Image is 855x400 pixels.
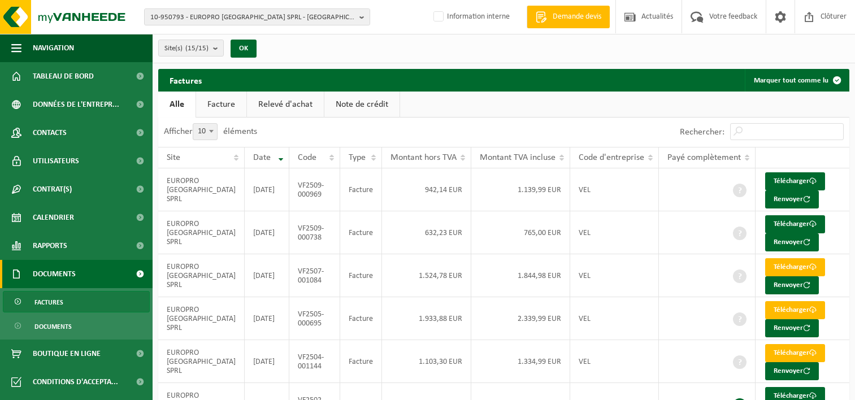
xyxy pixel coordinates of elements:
[382,211,471,254] td: 632,23 EUR
[349,153,366,162] span: Type
[471,168,570,211] td: 1.139,99 EUR
[185,45,209,52] count: (15/15)
[745,69,848,92] button: Marquer tout comme lu
[33,62,94,90] span: Tableau de bord
[431,8,510,25] label: Information interne
[144,8,370,25] button: 10-950793 - EUROPRO [GEOGRAPHIC_DATA] SPRL - [GEOGRAPHIC_DATA]
[579,153,644,162] span: Code d'entreprise
[33,232,67,260] span: Rapports
[471,340,570,383] td: 1.334,99 EUR
[34,316,72,337] span: Documents
[33,175,72,203] span: Contrat(s)
[33,203,74,232] span: Calendrier
[158,297,245,340] td: EUROPRO [GEOGRAPHIC_DATA] SPRL
[164,40,209,57] span: Site(s)
[765,215,825,233] a: Télécharger
[33,147,79,175] span: Utilisateurs
[164,127,257,136] label: Afficher éléments
[289,254,340,297] td: VF2507-001084
[158,211,245,254] td: EUROPRO [GEOGRAPHIC_DATA] SPRL
[765,362,819,380] button: Renvoyer
[33,340,101,368] span: Boutique en ligne
[527,6,610,28] a: Demande devis
[340,340,382,383] td: Facture
[471,297,570,340] td: 2.339,99 EUR
[340,211,382,254] td: Facture
[247,92,324,118] a: Relevé d'achat
[765,344,825,362] a: Télécharger
[550,11,604,23] span: Demande devis
[245,254,289,297] td: [DATE]
[570,340,659,383] td: VEL
[245,211,289,254] td: [DATE]
[245,297,289,340] td: [DATE]
[193,124,217,140] span: 10
[245,340,289,383] td: [DATE]
[390,153,457,162] span: Montant hors TVA
[765,190,819,208] button: Renvoyer
[765,258,825,276] a: Télécharger
[3,315,150,337] a: Documents
[158,340,245,383] td: EUROPRO [GEOGRAPHIC_DATA] SPRL
[289,340,340,383] td: VF2504-001144
[33,90,119,119] span: Données de l'entrepr...
[570,168,659,211] td: VEL
[471,211,570,254] td: 765,00 EUR
[765,301,825,319] a: Télécharger
[382,297,471,340] td: 1.933,88 EUR
[382,340,471,383] td: 1.103,30 EUR
[33,34,74,62] span: Navigation
[289,297,340,340] td: VF2505-000695
[340,297,382,340] td: Facture
[298,153,316,162] span: Code
[158,168,245,211] td: EUROPRO [GEOGRAPHIC_DATA] SPRL
[340,254,382,297] td: Facture
[340,168,382,211] td: Facture
[33,368,118,396] span: Conditions d'accepta...
[765,233,819,251] button: Renvoyer
[765,172,825,190] a: Télécharger
[289,211,340,254] td: VF2509-000738
[245,168,289,211] td: [DATE]
[289,168,340,211] td: VF2509-000969
[196,92,246,118] a: Facture
[765,276,819,294] button: Renvoyer
[158,40,224,56] button: Site(s)(15/15)
[34,292,63,313] span: Factures
[382,254,471,297] td: 1.524,78 EUR
[680,128,724,137] label: Rechercher:
[480,153,555,162] span: Montant TVA incluse
[33,119,67,147] span: Contacts
[33,260,76,288] span: Documents
[158,254,245,297] td: EUROPRO [GEOGRAPHIC_DATA] SPRL
[382,168,471,211] td: 942,14 EUR
[667,153,741,162] span: Payé complètement
[150,9,355,26] span: 10-950793 - EUROPRO [GEOGRAPHIC_DATA] SPRL - [GEOGRAPHIC_DATA]
[253,153,271,162] span: Date
[158,92,196,118] a: Alle
[570,211,659,254] td: VEL
[231,40,257,58] button: OK
[765,319,819,337] button: Renvoyer
[570,297,659,340] td: VEL
[158,69,213,91] h2: Factures
[324,92,400,118] a: Note de crédit
[167,153,180,162] span: Site
[570,254,659,297] td: VEL
[193,123,218,140] span: 10
[471,254,570,297] td: 1.844,98 EUR
[3,291,150,312] a: Factures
